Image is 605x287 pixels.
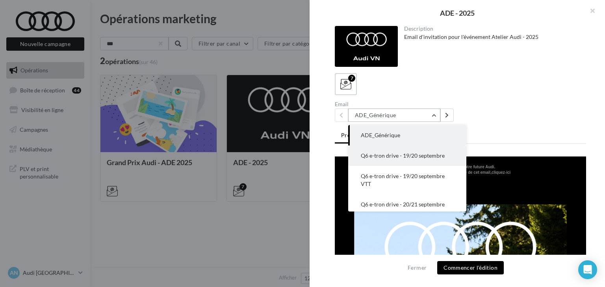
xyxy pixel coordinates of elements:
div: Email d'invitation pour l'événement Atelier Audi - 2025 [404,33,580,41]
div: ADE - 2025 [322,9,592,17]
font: Pour voir une version en ligne de cet email, [76,14,176,18]
button: Q6 e-tron drive - 20/21 septembre [348,194,466,215]
span: Q6 e-tron drive - 19/20 septembre VTT [361,173,445,187]
button: ADE_Générique [348,125,466,145]
div: Description [404,26,580,31]
button: Fermer [405,263,430,272]
div: Open Intercom Messenger [578,260,597,279]
span: Q6 e-tron drive - 19/20 septembre [361,152,445,159]
button: ADE_Générique [348,109,440,122]
button: Q6 e-tron drive - 19/20 septembre [348,145,466,166]
span: ADE_Générique [361,132,400,138]
button: Commencer l'édition [437,261,504,274]
b: Prenez le volant de votre future Audi. [91,8,160,13]
span: Q6 e-tron drive - 20/21 septembre [361,201,445,208]
button: Q6 e-tron drive - 19/20 septembre VTT [348,166,466,194]
a: cliquez-ici [157,14,176,18]
div: 7 [348,75,355,82]
div: Email [335,101,457,107]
